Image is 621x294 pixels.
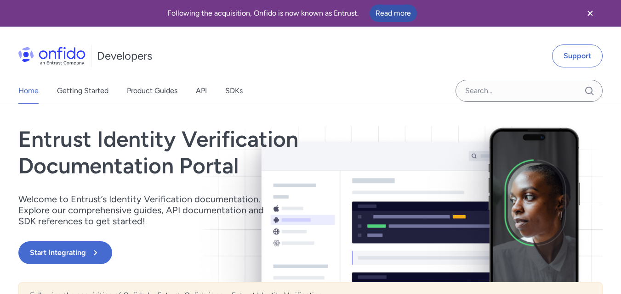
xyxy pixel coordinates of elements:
[18,241,112,264] button: Start Integrating
[196,78,207,104] a: API
[18,241,427,264] a: Start Integrating
[573,2,607,25] button: Close banner
[127,78,177,104] a: Product Guides
[225,78,243,104] a: SDKs
[18,47,85,65] img: Onfido Logo
[18,78,39,104] a: Home
[552,44,603,67] a: Support
[456,80,603,102] input: Onfido search input field
[97,49,152,63] h1: Developers
[18,194,276,227] p: Welcome to Entrust’s Identity Verification documentation. Explore our comprehensive guides, API d...
[370,5,417,22] a: Read more
[11,5,573,22] div: Following the acquisition, Onfido is now known as Entrust.
[57,78,108,104] a: Getting Started
[18,126,427,179] h1: Entrust Identity Verification Documentation Portal
[585,8,596,19] svg: Close banner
